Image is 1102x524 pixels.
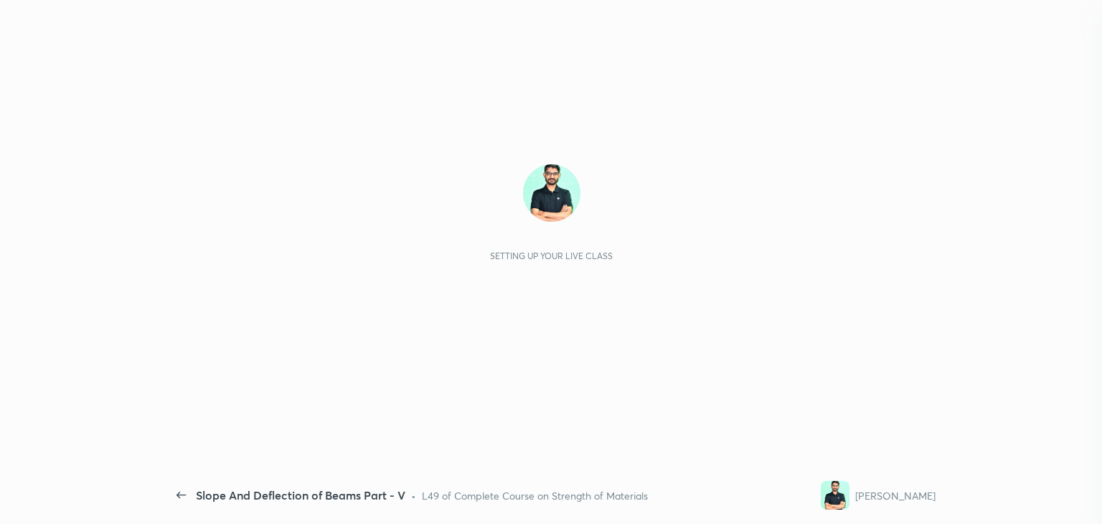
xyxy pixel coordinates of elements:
[422,488,648,503] div: L49 of Complete Course on Strength of Materials
[490,251,613,261] div: Setting up your live class
[523,164,580,222] img: 963340471ff5441e8619d0a0448153d9.jpg
[196,487,405,504] div: Slope And Deflection of Beams Part - V
[821,481,849,510] img: 963340471ff5441e8619d0a0448153d9.jpg
[855,488,936,503] div: [PERSON_NAME]
[411,488,416,503] div: •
